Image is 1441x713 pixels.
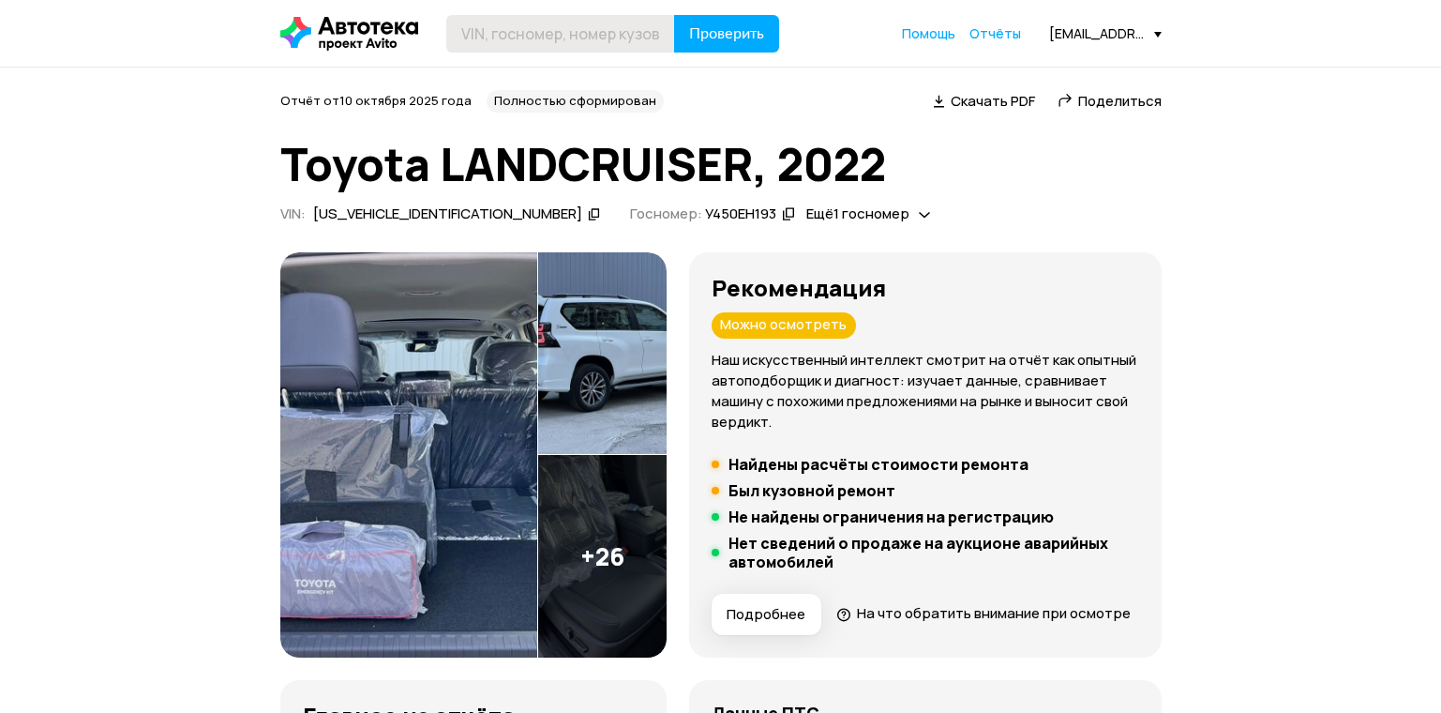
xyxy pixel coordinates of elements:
span: Скачать PDF [951,91,1035,111]
a: На что обратить внимание при осмотре [836,603,1131,623]
div: [US_VEHICLE_IDENTIFICATION_NUMBER] [313,205,582,224]
span: Госномер: [630,204,702,223]
div: Можно осмотреть [712,312,856,339]
span: На что обратить внимание при осмотре [857,603,1131,623]
h5: Найдены расчёты стоимости ремонта [728,455,1028,474]
span: Отчёты [969,24,1021,42]
h1: Toyota LANDCRUISER, 2022 [280,139,1162,190]
input: VIN, госномер, номер кузова [446,15,675,53]
span: Ещё 1 госномер [806,204,909,223]
span: VIN : [280,204,306,223]
span: Отчёт от 10 октября 2025 года [280,92,472,109]
span: Помощь [902,24,955,42]
h3: Рекомендация [712,275,1139,301]
a: Скачать PDF [933,91,1035,111]
a: Поделиться [1058,91,1162,111]
div: Полностью сформирован [487,90,664,113]
div: У450ЕН193 [705,205,776,224]
span: Подробнее [727,605,805,624]
button: Подробнее [712,594,821,635]
p: Наш искусственный интеллект смотрит на отчёт как опытный автоподборщик и диагност: изучает данные... [712,350,1139,432]
a: Помощь [902,24,955,43]
h5: Не найдены ограничения на регистрацию [728,508,1054,526]
h5: Нет сведений о продаже на аукционе аварийных автомобилей [728,534,1139,571]
div: [EMAIL_ADDRESS][DOMAIN_NAME] [1049,24,1162,42]
a: Отчёты [969,24,1021,43]
h5: Был кузовной ремонт [728,481,895,500]
span: Поделиться [1078,91,1162,111]
button: Проверить [674,15,779,53]
span: Проверить [689,26,764,41]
